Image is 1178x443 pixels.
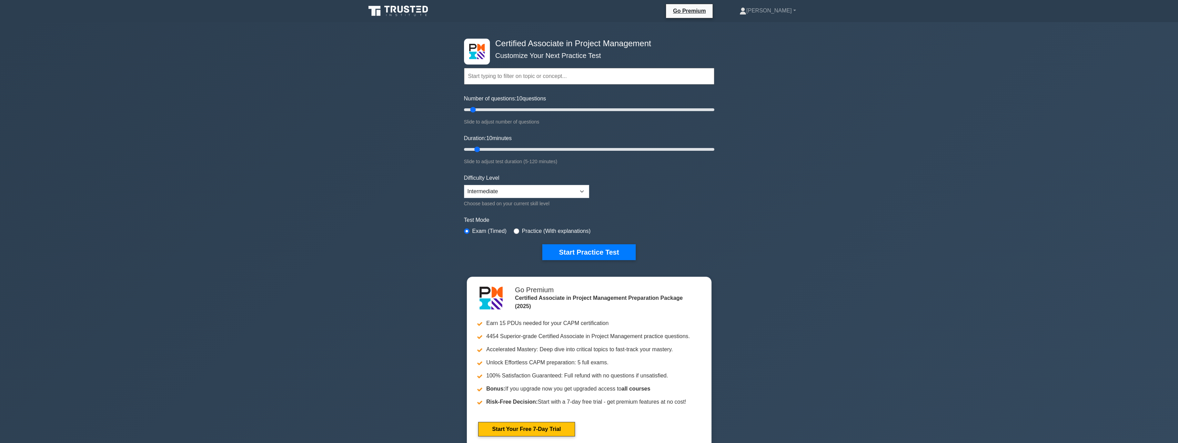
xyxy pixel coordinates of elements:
[478,422,575,436] a: Start Your Free 7-Day Trial
[464,68,714,85] input: Start typing to filter on topic or concept...
[464,157,714,166] div: Slide to adjust test duration (5-120 minutes)
[472,227,507,235] label: Exam (Timed)
[464,134,512,142] label: Duration: minutes
[669,7,710,15] a: Go Premium
[464,174,500,182] label: Difficulty Level
[493,39,681,49] h4: Certified Associate in Project Management
[522,227,591,235] label: Practice (With explanations)
[542,244,635,260] button: Start Practice Test
[464,95,546,103] label: Number of questions: questions
[723,4,813,18] a: [PERSON_NAME]
[486,135,492,141] span: 10
[516,96,523,101] span: 10
[464,118,714,126] div: Slide to adjust number of questions
[464,216,714,224] label: Test Mode
[464,199,589,208] div: Choose based on your current skill level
